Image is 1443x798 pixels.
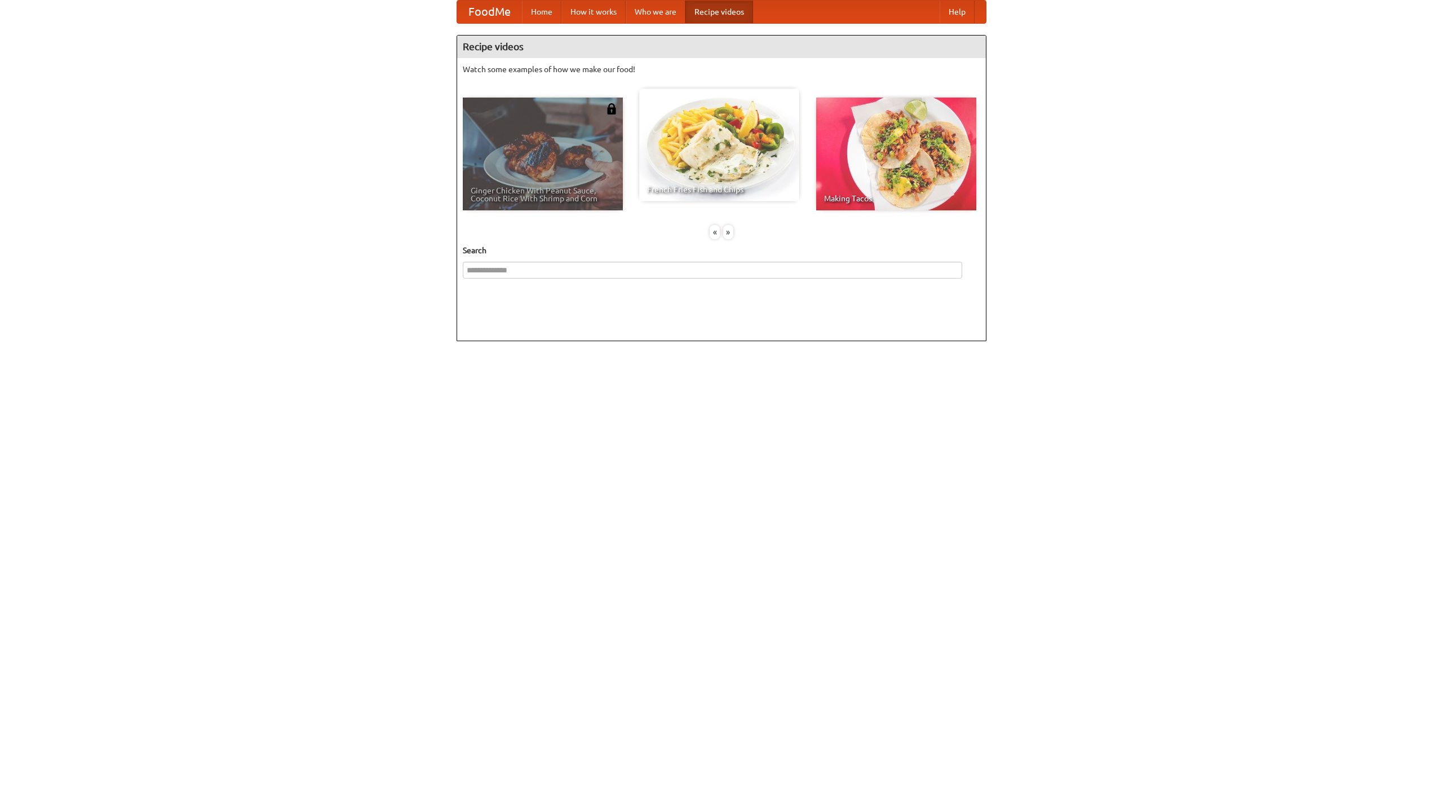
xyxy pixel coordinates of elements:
a: How it works [561,1,626,23]
span: Making Tacos [824,195,968,202]
div: » [723,225,733,239]
p: Watch some examples of how we make our food! [463,64,980,75]
a: Help [940,1,975,23]
a: Home [522,1,561,23]
a: Who we are [626,1,685,23]
h4: Recipe videos [457,36,986,58]
a: French Fries Fish and Chips [639,89,799,201]
h5: Search [463,245,980,256]
a: Recipe videos [685,1,753,23]
a: Making Tacos [816,98,976,210]
img: 483408.png [606,103,617,114]
div: « [710,225,720,239]
span: French Fries Fish and Chips [647,186,791,193]
a: FoodMe [457,1,522,23]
